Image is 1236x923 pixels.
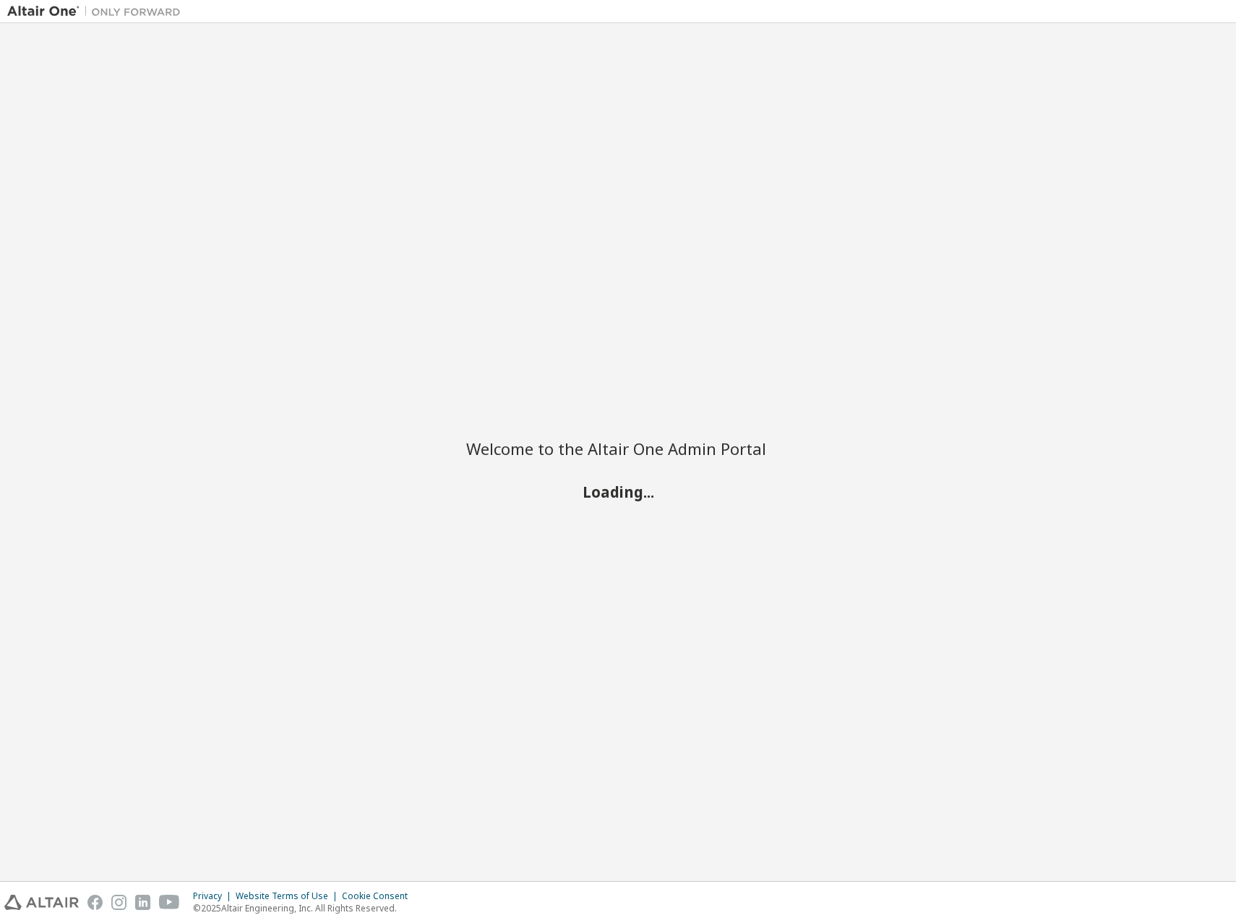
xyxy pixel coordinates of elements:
[466,438,770,459] h2: Welcome to the Altair One Admin Portal
[159,895,180,910] img: youtube.svg
[342,890,416,902] div: Cookie Consent
[135,895,150,910] img: linkedin.svg
[466,482,770,501] h2: Loading...
[7,4,188,19] img: Altair One
[111,895,126,910] img: instagram.svg
[193,890,236,902] div: Privacy
[193,902,416,914] p: © 2025 Altair Engineering, Inc. All Rights Reserved.
[4,895,79,910] img: altair_logo.svg
[87,895,103,910] img: facebook.svg
[236,890,342,902] div: Website Terms of Use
